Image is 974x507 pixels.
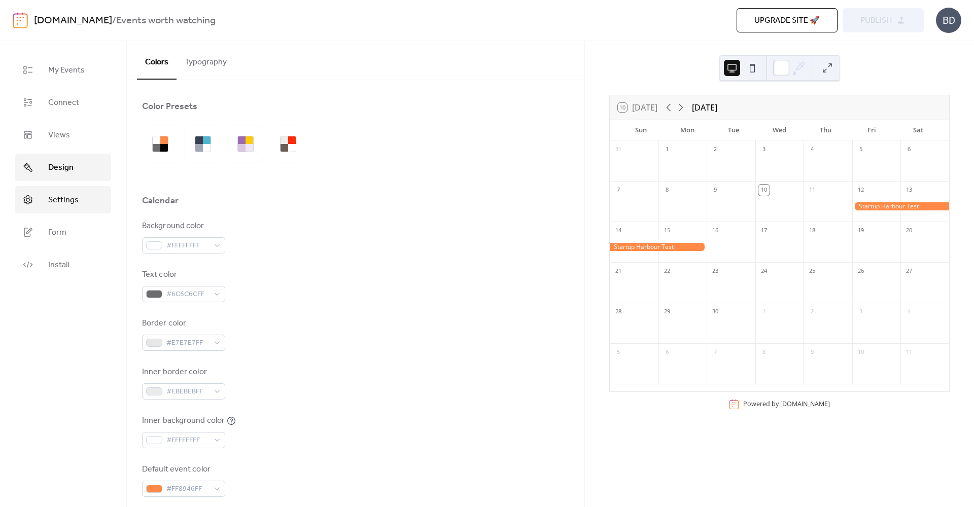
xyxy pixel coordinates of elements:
[807,225,818,236] div: 18
[142,415,225,427] div: Inner background color
[613,306,624,317] div: 28
[662,144,673,155] div: 1
[166,240,209,252] span: #FFFFFFFF
[807,347,818,358] div: 9
[737,8,838,32] button: Upgrade site 🚀
[166,434,209,447] span: #FFFFFFFF
[618,120,664,140] div: Sun
[758,306,770,317] div: 1
[142,366,223,378] div: Inner border color
[142,195,179,207] div: Calendar
[116,11,216,30] b: Events worth watching
[710,225,721,236] div: 16
[48,64,85,77] span: My Events
[710,266,721,277] div: 23
[758,225,770,236] div: 17
[48,259,69,271] span: Install
[855,266,866,277] div: 26
[34,11,112,30] a: [DOMAIN_NAME]
[662,347,673,358] div: 6
[903,266,915,277] div: 27
[662,306,673,317] div: 29
[710,347,721,358] div: 7
[903,144,915,155] div: 6
[48,194,79,206] span: Settings
[613,185,624,196] div: 7
[895,120,941,140] div: Sat
[780,400,830,408] a: [DOMAIN_NAME]
[803,120,849,140] div: Thu
[48,162,74,174] span: Design
[15,219,111,246] a: Form
[662,266,673,277] div: 22
[142,463,223,476] div: Default event color
[613,144,624,155] div: 31
[142,220,223,232] div: Background color
[807,185,818,196] div: 11
[142,317,223,330] div: Border color
[177,41,235,79] button: Typography
[710,144,721,155] div: 2
[807,306,818,317] div: 2
[936,8,961,33] div: BD
[166,483,209,495] span: #FF8946FF
[613,347,624,358] div: 5
[15,121,111,149] a: Views
[710,185,721,196] div: 9
[852,202,949,211] div: Startup Harbour Test
[610,243,707,251] div: Startup Harbour Test
[754,15,820,27] span: Upgrade site 🚀
[807,144,818,155] div: 4
[13,12,28,28] img: logo
[613,266,624,277] div: 21
[758,144,770,155] div: 3
[743,400,830,408] div: Powered by
[756,120,803,140] div: Wed
[855,185,866,196] div: 12
[692,101,717,114] div: [DATE]
[137,41,177,80] button: Colors
[15,186,111,213] a: Settings
[142,100,197,113] div: Color Presets
[855,144,866,155] div: 5
[855,347,866,358] div: 10
[758,185,770,196] div: 10
[166,337,209,349] span: #E7E7E7FF
[613,225,624,236] div: 14
[664,120,710,140] div: Mon
[758,266,770,277] div: 24
[15,154,111,181] a: Design
[48,97,79,109] span: Connect
[166,288,209,301] span: #6C6C6CFF
[758,347,770,358] div: 8
[662,225,673,236] div: 15
[15,89,111,116] a: Connect
[48,129,70,141] span: Views
[903,185,915,196] div: 13
[166,386,209,398] span: #EBEBEBFF
[903,347,915,358] div: 11
[142,269,223,281] div: Text color
[807,266,818,277] div: 25
[710,306,721,317] div: 30
[855,225,866,236] div: 19
[855,306,866,317] div: 3
[15,56,111,84] a: My Events
[48,227,66,239] span: Form
[112,11,116,30] b: /
[849,120,895,140] div: Fri
[903,225,915,236] div: 20
[662,185,673,196] div: 8
[15,251,111,278] a: Install
[903,306,915,317] div: 4
[710,120,756,140] div: Tue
